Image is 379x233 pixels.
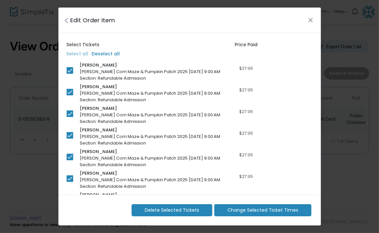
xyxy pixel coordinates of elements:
span: [PERSON_NAME] Corn Maze & Pumpkin Patch 2025 [DATE] 9:00 AM Section: Refundable Admission [80,112,220,125]
div: $27.95 [226,65,266,72]
span: [PERSON_NAME] [80,192,117,198]
span: [PERSON_NAME] Corn Maze & Pumpkin Patch 2025 [DATE] 9:00 AM Section: Refundable Admission [80,68,220,81]
span: [PERSON_NAME] [80,127,117,133]
span: [PERSON_NAME] [80,170,117,177]
label: Select Tickets [67,41,100,48]
span: [PERSON_NAME] Corn Maze & Pumpkin Patch 2025 [DATE] 9:00 AM Section: Refundable Admission [80,177,220,189]
span: [PERSON_NAME] [80,62,117,68]
span: [PERSON_NAME] Corn Maze & Pumpkin Patch 2025 [DATE] 9:00 AM Section: Refundable Admission [80,133,220,146]
h4: Edit Order Item [71,16,115,25]
span: Delete Selected Tickets [145,207,199,214]
div: $27.95 [226,108,266,115]
label: Price Paid [235,41,258,48]
span: [PERSON_NAME] [80,148,117,155]
div: $27.95 [226,87,266,93]
div: $27.95 [226,173,266,180]
div: $27.95 [226,152,266,158]
span: Change Selected Ticket Times [227,207,298,214]
label: Deselect all [92,50,120,57]
i: Close [65,17,69,24]
div: $27.95 [226,130,266,137]
span: [PERSON_NAME] Corn Maze & Pumpkin Patch 2025 [DATE] 9:00 AM Section: Refundable Admission [80,90,220,103]
span: [PERSON_NAME] [80,84,117,90]
span: [PERSON_NAME] [80,105,117,112]
label: Select all [67,50,89,57]
span: [PERSON_NAME] Corn Maze & Pumpkin Patch 2025 [DATE] 9:00 AM Section: Refundable Admission [80,155,220,168]
button: Close [306,16,315,24]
